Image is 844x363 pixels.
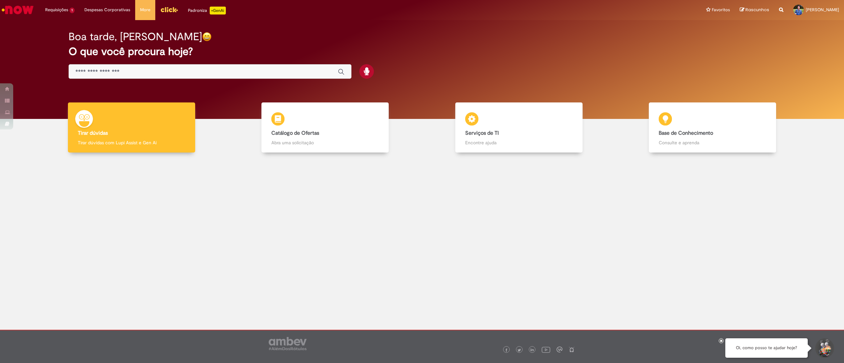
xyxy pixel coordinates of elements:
[465,139,573,146] p: Encontre ajuda
[569,347,575,352] img: logo_footer_naosei.png
[271,139,379,146] p: Abra uma solicitação
[271,130,319,136] b: Catálogo de Ofertas
[557,347,562,352] img: logo_footer_workplace.png
[518,349,521,352] img: logo_footer_twitter.png
[228,102,422,153] a: Catálogo de Ofertas Abra uma solicitação
[422,102,616,153] a: Serviços de TI Encontre ajuda
[505,349,508,352] img: logo_footer_facebook.png
[725,338,808,358] div: Oi, como posso te ajudar hoje?
[740,7,769,13] a: Rascunhos
[745,7,769,13] span: Rascunhos
[616,102,810,153] a: Base de Conhecimento Consulte e aprenda
[78,139,185,146] p: Tirar dúvidas com Lupi Assist e Gen Ai
[140,7,150,13] span: More
[70,8,75,13] span: 1
[35,102,228,153] a: Tirar dúvidas Tirar dúvidas com Lupi Assist e Gen Ai
[202,32,212,42] img: happy-face.png
[210,7,226,14] p: +GenAi
[188,7,226,14] div: Padroniza
[530,348,534,352] img: logo_footer_linkedin.png
[659,130,713,136] b: Base de Conhecimento
[814,338,834,358] button: Iniciar Conversa de Suporte
[69,46,775,57] h2: O que você procura hoje?
[45,7,68,13] span: Requisições
[269,337,307,350] img: logo_footer_ambev_rotulo_gray.png
[712,7,730,13] span: Favoritos
[659,139,766,146] p: Consulte e aprenda
[84,7,130,13] span: Despesas Corporativas
[78,130,108,136] b: Tirar dúvidas
[542,345,550,354] img: logo_footer_youtube.png
[1,3,35,16] img: ServiceNow
[160,5,178,14] img: click_logo_yellow_360x200.png
[69,31,202,42] h2: Boa tarde, [PERSON_NAME]
[806,7,839,13] span: [PERSON_NAME]
[465,130,499,136] b: Serviços de TI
